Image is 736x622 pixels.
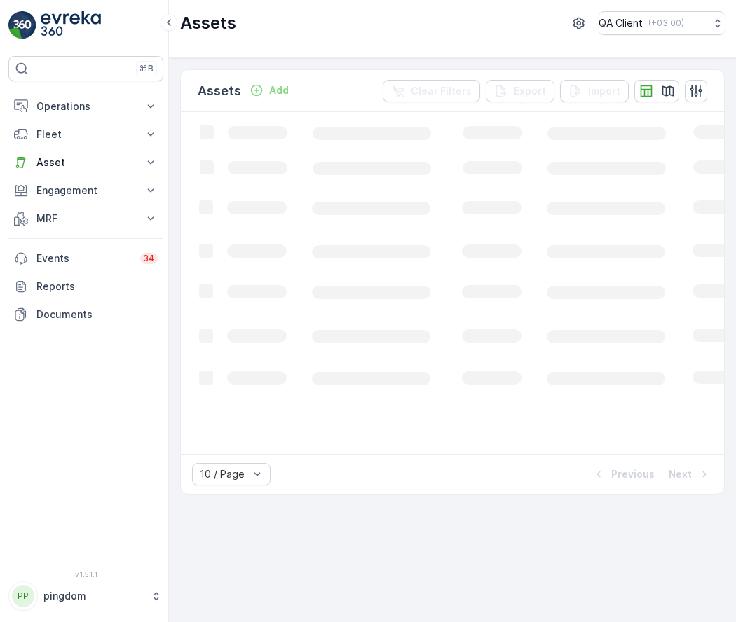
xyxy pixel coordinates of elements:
[590,466,656,483] button: Previous
[36,99,135,113] p: Operations
[36,251,132,265] p: Events
[560,80,629,102] button: Import
[514,84,546,98] p: Export
[611,467,655,481] p: Previous
[8,120,163,148] button: Fleet
[383,80,480,102] button: Clear Filters
[36,184,135,198] p: Engagement
[12,585,34,607] div: PP
[486,80,554,102] button: Export
[8,244,163,272] a: Events34
[36,279,158,293] p: Reports
[139,63,154,74] p: ⌘B
[8,92,163,120] button: Operations
[269,83,289,97] p: Add
[8,11,36,39] img: logo
[8,272,163,300] a: Reports
[588,84,620,98] p: Import
[36,127,135,141] p: Fleet
[8,300,163,329] a: Documents
[36,155,135,170] p: Asset
[143,253,155,264] p: 34
[8,205,163,233] button: MRF
[8,570,163,579] span: v 1.51.1
[36,307,158,322] p: Documents
[198,81,241,101] p: Assets
[8,581,163,611] button: PPpingdom
[599,16,643,30] p: QA Client
[667,466,713,483] button: Next
[41,11,101,39] img: logo_light-DOdMpM7g.png
[244,82,294,99] button: Add
[648,18,684,29] p: ( +03:00 )
[669,467,692,481] p: Next
[8,148,163,177] button: Asset
[180,12,236,34] p: Assets
[411,84,472,98] p: Clear Filters
[36,212,135,226] p: MRF
[43,589,144,603] p: pingdom
[599,11,725,35] button: QA Client(+03:00)
[8,177,163,205] button: Engagement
